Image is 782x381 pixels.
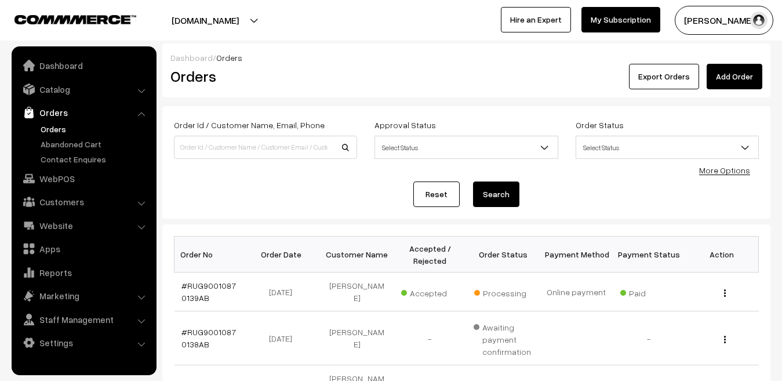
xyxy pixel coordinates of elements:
a: More Options [699,165,750,175]
span: Select Status [375,137,557,158]
td: - [613,311,686,365]
a: Abandoned Cart [38,138,152,150]
span: Awaiting payment confirmation [474,318,533,358]
th: Payment Status [613,237,686,273]
button: [PERSON_NAME] [675,6,773,35]
th: Payment Method [540,237,613,273]
span: Orders [216,53,242,63]
span: Select Status [576,136,759,159]
th: Order Date [248,237,321,273]
a: Customers [14,191,152,212]
input: Order Id / Customer Name / Customer Email / Customer Phone [174,136,357,159]
a: Catalog [14,79,152,100]
a: Orders [38,123,152,135]
a: Contact Enquires [38,153,152,165]
label: Approval Status [374,119,436,131]
img: Menu [724,336,726,343]
a: WebPOS [14,168,152,189]
span: Paid [620,284,678,299]
img: user [750,12,768,29]
img: Menu [724,289,726,297]
a: Hire an Expert [501,7,571,32]
th: Order Status [467,237,540,273]
td: - [394,311,467,365]
span: Accepted [401,284,459,299]
a: Dashboard [170,53,213,63]
label: Order Id / Customer Name, Email, Phone [174,119,325,131]
th: Accepted / Rejected [394,237,467,273]
a: Dashboard [14,55,152,76]
span: Processing [474,284,532,299]
button: [DOMAIN_NAME] [131,6,279,35]
div: / [170,52,762,64]
button: Export Orders [629,64,699,89]
a: Marketing [14,285,152,306]
span: Select Status [576,137,758,158]
a: #RUG90010870139AB [181,281,236,303]
button: Search [473,182,519,207]
a: My Subscription [581,7,660,32]
td: [PERSON_NAME] [321,311,394,365]
th: Order No [174,237,248,273]
img: COMMMERCE [14,15,136,24]
td: Online payment [540,273,613,311]
a: Staff Management [14,309,152,330]
a: Reports [14,262,152,283]
th: Action [686,237,759,273]
td: [DATE] [248,311,321,365]
a: Apps [14,238,152,259]
td: [PERSON_NAME] [321,273,394,311]
th: Customer Name [321,237,394,273]
a: Add Order [707,64,762,89]
a: Settings [14,332,152,353]
span: Select Status [374,136,558,159]
label: Order Status [576,119,624,131]
a: Website [14,215,152,236]
a: COMMMERCE [14,12,116,26]
a: Orders [14,102,152,123]
h2: Orders [170,67,356,85]
a: #RUG90010870138AB [181,327,236,349]
a: Reset [413,182,460,207]
td: [DATE] [248,273,321,311]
